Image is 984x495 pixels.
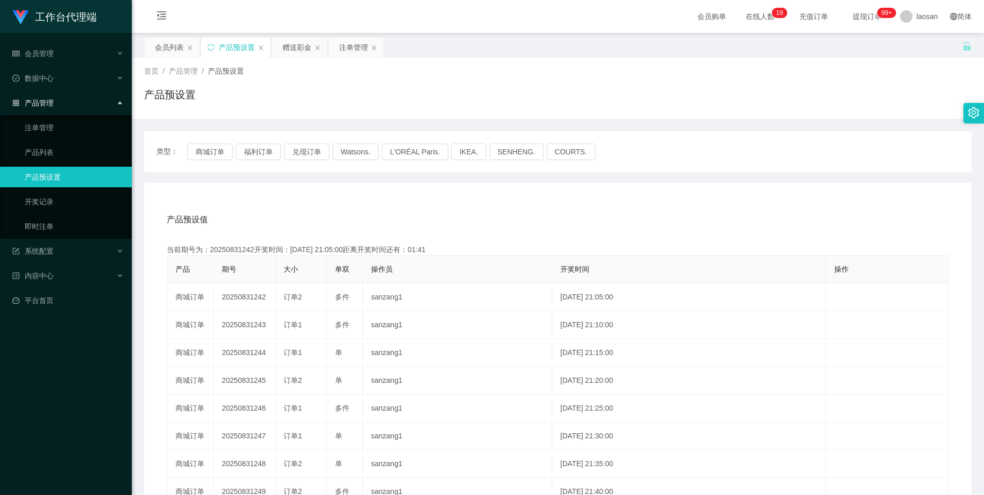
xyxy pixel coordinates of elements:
td: [DATE] 21:20:00 [552,367,826,395]
div: 注单管理 [339,38,368,57]
span: 多件 [335,321,349,329]
td: 商城订单 [167,284,214,311]
td: sanzang1 [363,367,552,395]
span: 类型： [156,144,187,160]
span: 订单1 [284,321,302,329]
span: 开奖时间 [560,265,589,273]
td: 20250831244 [214,339,275,367]
div: 赠送彩金 [283,38,311,57]
td: 商城订单 [167,422,214,450]
td: 20250831243 [214,311,275,339]
i: 图标: unlock [962,42,972,51]
p: 9 [780,8,783,18]
i: 图标: global [950,13,957,20]
span: 产品管理 [169,67,198,75]
span: 产品预设值 [167,214,208,226]
a: 注单管理 [25,117,124,138]
span: 产品 [175,265,190,273]
i: 图标: check-circle-o [12,75,20,82]
a: 工作台代理端 [12,12,97,21]
i: 图标: appstore-o [12,99,20,107]
span: 订单2 [284,293,302,301]
span: 系统配置 [12,247,54,255]
button: COURTS. [547,144,595,160]
button: Watsons. [332,144,379,160]
td: 商城订单 [167,450,214,478]
span: 内容中心 [12,272,54,280]
span: / [202,67,204,75]
i: 图标: menu-fold [144,1,179,33]
button: SENHENG. [489,144,543,160]
span: 操作 [834,265,849,273]
td: 商城订单 [167,311,214,339]
h1: 工作台代理端 [35,1,97,33]
span: 在线人数 [741,13,780,20]
span: 单 [335,459,342,468]
span: 多件 [335,293,349,301]
span: 数据中心 [12,74,54,82]
i: 图标: profile [12,272,20,279]
td: [DATE] 21:30:00 [552,422,826,450]
span: 单 [335,348,342,357]
button: IKEA. [451,144,486,160]
sup: 1043 [877,8,896,18]
span: 提现订单 [848,13,887,20]
div: 产品预设置 [219,38,255,57]
div: 会员列表 [155,38,184,57]
td: [DATE] 21:25:00 [552,395,826,422]
button: 福利订单 [236,144,281,160]
i: 图标: close [258,45,264,51]
button: 商城订单 [187,144,233,160]
a: 图标: dashboard平台首页 [12,290,124,311]
span: 操作员 [371,265,393,273]
button: 兑现订单 [284,144,329,160]
sup: 19 [772,8,787,18]
i: 图标: close [314,45,321,51]
img: logo.9652507e.png [12,10,29,25]
td: [DATE] 21:15:00 [552,339,826,367]
div: 当前期号为：20250831242开奖时间：[DATE] 21:05:00距离开奖时间还有：01:41 [167,244,949,255]
h1: 产品预设置 [144,87,196,102]
a: 开奖记录 [25,191,124,212]
td: sanzang1 [363,450,552,478]
td: 20250831248 [214,450,275,478]
td: 商城订单 [167,395,214,422]
td: sanzang1 [363,339,552,367]
span: 订单1 [284,404,302,412]
span: 产品预设置 [208,67,244,75]
i: 图标: form [12,247,20,255]
span: 产品管理 [12,99,54,107]
a: 产品预设置 [25,167,124,187]
td: [DATE] 21:35:00 [552,450,826,478]
span: 首页 [144,67,159,75]
span: 单 [335,432,342,440]
td: 商城订单 [167,367,214,395]
span: 订单2 [284,459,302,468]
td: sanzang1 [363,395,552,422]
span: 订单1 [284,348,302,357]
i: 图标: setting [968,107,979,118]
td: 商城订单 [167,339,214,367]
span: 会员管理 [12,49,54,58]
span: 订单2 [284,376,302,384]
td: 20250831247 [214,422,275,450]
i: 图标: sync [207,44,215,51]
p: 1 [776,8,780,18]
span: 单 [335,376,342,384]
span: 订单1 [284,432,302,440]
span: 单双 [335,265,349,273]
td: sanzang1 [363,284,552,311]
i: 图标: table [12,50,20,57]
i: 图标: close [187,45,193,51]
a: 即时注单 [25,216,124,237]
a: 产品列表 [25,142,124,163]
button: L'ORÉAL Paris. [382,144,448,160]
td: [DATE] 21:05:00 [552,284,826,311]
td: 20250831245 [214,367,275,395]
span: 期号 [222,265,236,273]
i: 图标: close [371,45,377,51]
span: 充值订单 [794,13,833,20]
span: 大小 [284,265,298,273]
td: sanzang1 [363,422,552,450]
span: / [163,67,165,75]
